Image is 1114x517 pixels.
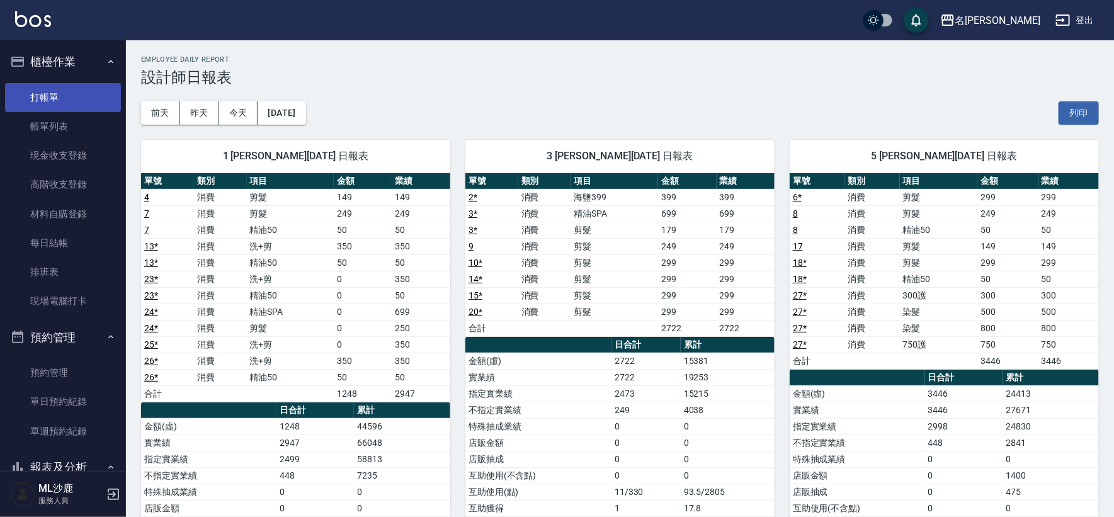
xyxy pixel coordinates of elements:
a: 單日預約紀錄 [5,387,121,416]
a: 排班表 [5,258,121,287]
span: 1 [PERSON_NAME][DATE] 日報表 [156,150,435,162]
h5: ML沙鹿 [38,482,103,495]
td: 299 [1038,189,1099,205]
td: 特殊抽成業績 [790,451,925,467]
td: 互助獲得 [465,500,611,516]
td: 合計 [141,385,194,402]
th: 項目 [571,173,658,190]
td: 299 [717,287,775,304]
td: 消費 [844,287,899,304]
a: 7 [144,208,149,219]
td: 消費 [518,304,571,320]
td: 0 [276,484,355,500]
button: 前天 [141,101,180,125]
th: 類別 [518,173,571,190]
td: 消費 [518,222,571,238]
td: 1 [611,500,681,516]
td: 299 [658,304,716,320]
td: 299 [658,254,716,271]
td: 精油50 [900,271,978,287]
th: 項目 [247,173,334,190]
a: 8 [793,208,798,219]
img: Logo [15,11,51,27]
th: 業績 [717,173,775,190]
td: 299 [977,254,1038,271]
td: 0 [334,287,392,304]
td: 消費 [194,238,247,254]
td: 實業績 [141,435,276,451]
td: 24830 [1003,418,1099,435]
td: 299 [658,287,716,304]
td: 洗+剪 [247,353,334,369]
td: 消費 [844,238,899,254]
td: 消費 [194,336,247,353]
th: 累計 [681,337,775,353]
td: 剪髮 [247,320,334,336]
button: 今天 [219,101,258,125]
td: 249 [658,238,716,254]
td: 50 [392,222,450,238]
td: 消費 [194,189,247,205]
td: 消費 [844,304,899,320]
td: 洗+剪 [247,271,334,287]
td: 0 [1003,451,1099,467]
td: 0 [354,500,450,516]
td: 58813 [354,451,450,467]
td: 3446 [925,385,1003,402]
td: 299 [1038,254,1099,271]
td: 0 [925,467,1003,484]
td: 750護 [900,336,978,353]
th: 類別 [194,173,247,190]
td: 消費 [844,336,899,353]
button: 預約管理 [5,321,121,354]
span: 3 [PERSON_NAME][DATE] 日報表 [480,150,759,162]
td: 3446 [1038,353,1099,369]
td: 精油50 [247,222,334,238]
td: 剪髮 [900,205,978,222]
td: 剪髮 [571,304,658,320]
td: 249 [611,402,681,418]
td: 剪髮 [247,205,334,222]
td: 消費 [194,205,247,222]
td: 剪髮 [900,254,978,271]
td: 19253 [681,369,775,385]
td: 消費 [194,271,247,287]
a: 現金收支登錄 [5,141,121,170]
td: 350 [392,238,450,254]
td: 50 [392,287,450,304]
td: 2947 [276,435,355,451]
td: 3446 [925,402,1003,418]
td: 染髮 [900,304,978,320]
table: a dense table [790,173,1099,370]
td: 350 [392,336,450,353]
td: 500 [1038,304,1099,320]
td: 448 [925,435,1003,451]
td: 699 [717,205,775,222]
td: 店販金額 [790,467,925,484]
td: 剪髮 [900,238,978,254]
td: 2722 [611,353,681,369]
td: 精油50 [247,287,334,304]
button: 報表及分析 [5,451,121,484]
td: 0 [925,500,1003,516]
td: 2841 [1003,435,1099,451]
a: 9 [469,241,474,251]
td: 金額(虛) [790,385,925,402]
td: 精油50 [247,369,334,385]
td: 4038 [681,402,775,418]
td: 699 [392,304,450,320]
th: 業績 [392,173,450,190]
td: 金額(虛) [141,418,276,435]
td: 消費 [844,254,899,271]
th: 日合計 [276,402,355,419]
td: 93.5/2805 [681,484,775,500]
td: 1400 [1003,467,1099,484]
td: 399 [658,189,716,205]
td: 0 [611,451,681,467]
td: 24413 [1003,385,1099,402]
td: 399 [717,189,775,205]
td: 特殊抽成業績 [465,418,611,435]
table: a dense table [141,173,450,402]
th: 項目 [900,173,978,190]
td: 剪髮 [571,287,658,304]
